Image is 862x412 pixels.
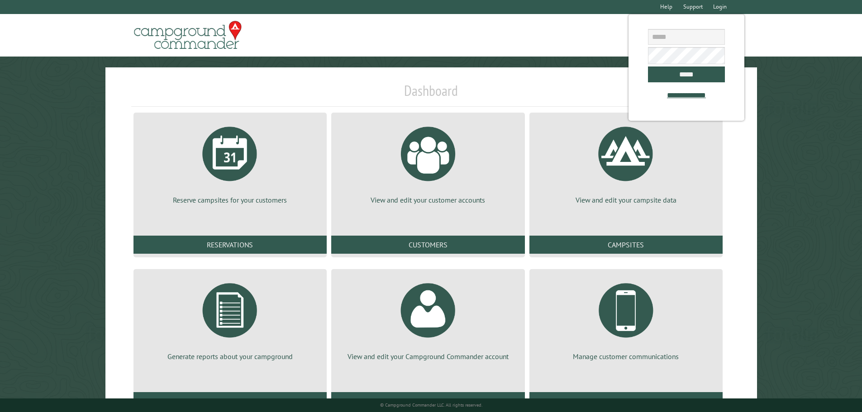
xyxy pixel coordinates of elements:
[133,392,327,410] a: Reports
[144,195,316,205] p: Reserve campsites for your customers
[144,120,316,205] a: Reserve campsites for your customers
[144,351,316,361] p: Generate reports about your campground
[380,402,482,408] small: © Campground Commander LLC. All rights reserved.
[529,236,723,254] a: Campsites
[331,236,524,254] a: Customers
[331,392,524,410] a: Account
[131,82,731,107] h1: Dashboard
[342,276,514,361] a: View and edit your Campground Commander account
[131,18,244,53] img: Campground Commander
[133,236,327,254] a: Reservations
[144,276,316,361] a: Generate reports about your campground
[540,195,712,205] p: View and edit your campsite data
[529,392,723,410] a: Communications
[342,195,514,205] p: View and edit your customer accounts
[540,120,712,205] a: View and edit your campsite data
[540,276,712,361] a: Manage customer communications
[540,351,712,361] p: Manage customer communications
[342,120,514,205] a: View and edit your customer accounts
[342,351,514,361] p: View and edit your Campground Commander account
